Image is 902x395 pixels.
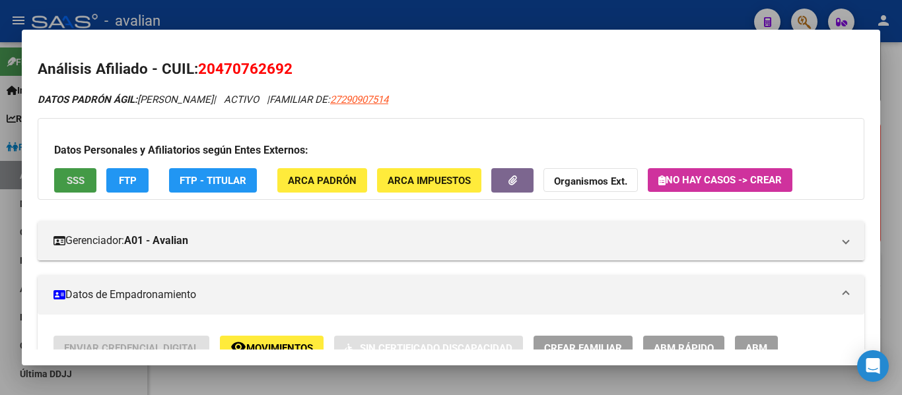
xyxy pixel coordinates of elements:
[735,336,778,360] button: ABM
[169,168,257,193] button: FTP - Titular
[53,287,833,303] mat-panel-title: Datos de Empadronamiento
[360,342,512,354] span: Sin Certificado Discapacidad
[543,168,638,193] button: Organismos Ext.
[64,342,199,354] span: Enviar Credencial Digital
[38,58,864,80] h2: Análisis Afiliado - CUIL:
[534,336,633,360] button: Crear Familiar
[38,221,864,260] mat-expansion-panel-header: Gerenciador:A01 - Avalian
[106,168,149,193] button: FTP
[246,342,313,354] span: Movimientos
[554,175,627,187] strong: Organismos Ext.
[38,94,137,106] strong: DATOS PADRÓN ÁGIL:
[198,60,293,77] span: 20470762692
[67,175,85,187] span: SSS
[38,94,213,106] span: [PERSON_NAME]
[334,336,523,360] button: Sin Certificado Discapacidad
[53,233,833,249] mat-panel-title: Gerenciador:
[857,350,889,382] div: Open Intercom Messenger
[388,175,471,187] span: ARCA Impuestos
[643,336,724,360] button: ABM Rápido
[544,342,622,354] span: Crear Familiar
[53,336,209,360] button: Enviar Credencial Digital
[288,175,357,187] span: ARCA Padrón
[119,175,137,187] span: FTP
[330,94,388,106] span: 27290907514
[124,233,188,249] strong: A01 - Avalian
[38,94,388,106] i: | ACTIVO |
[180,175,246,187] span: FTP - Titular
[54,168,96,193] button: SSS
[277,168,367,193] button: ARCA Padrón
[654,342,714,354] span: ABM Rápido
[220,336,324,360] button: Movimientos
[746,342,767,354] span: ABM
[658,174,782,186] span: No hay casos -> Crear
[269,94,388,106] span: FAMILIAR DE:
[38,275,864,315] mat-expansion-panel-header: Datos de Empadronamiento
[648,168,792,192] button: No hay casos -> Crear
[54,142,848,158] h3: Datos Personales y Afiliatorios según Entes Externos:
[230,339,246,355] mat-icon: remove_red_eye
[377,168,481,193] button: ARCA Impuestos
